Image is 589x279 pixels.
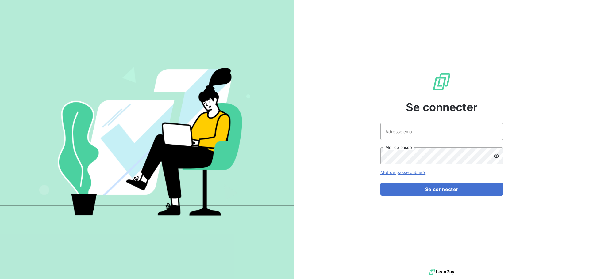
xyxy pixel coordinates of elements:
input: placeholder [380,123,503,140]
img: logo [429,267,454,277]
button: Se connecter [380,183,503,196]
a: Mot de passe oublié ? [380,170,425,175]
img: Logo LeanPay [432,72,452,92]
span: Se connecter [406,99,478,115]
